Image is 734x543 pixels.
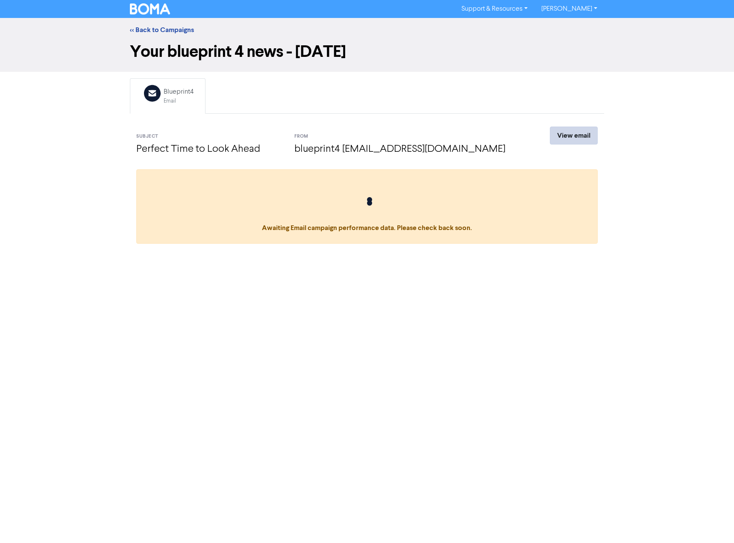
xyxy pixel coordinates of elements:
div: Email [164,97,194,105]
h4: Perfect Time to Look Ahead [136,143,282,156]
a: View email [550,127,598,145]
img: BOMA Logo [130,3,170,15]
h1: Your blueprint 4 news - [DATE] [130,42,604,62]
div: Subject [136,133,282,140]
div: From [294,133,519,140]
div: Blueprint4 [164,87,194,97]
a: [PERSON_NAME] [534,2,604,16]
a: Support & Resources [455,2,534,16]
span: Awaiting Email campaign performance data. Please check back soon. [145,197,589,232]
iframe: Chat Widget [691,502,734,543]
h4: blueprint4 [EMAIL_ADDRESS][DOMAIN_NAME] [294,143,519,156]
a: << Back to Campaigns [130,26,194,34]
